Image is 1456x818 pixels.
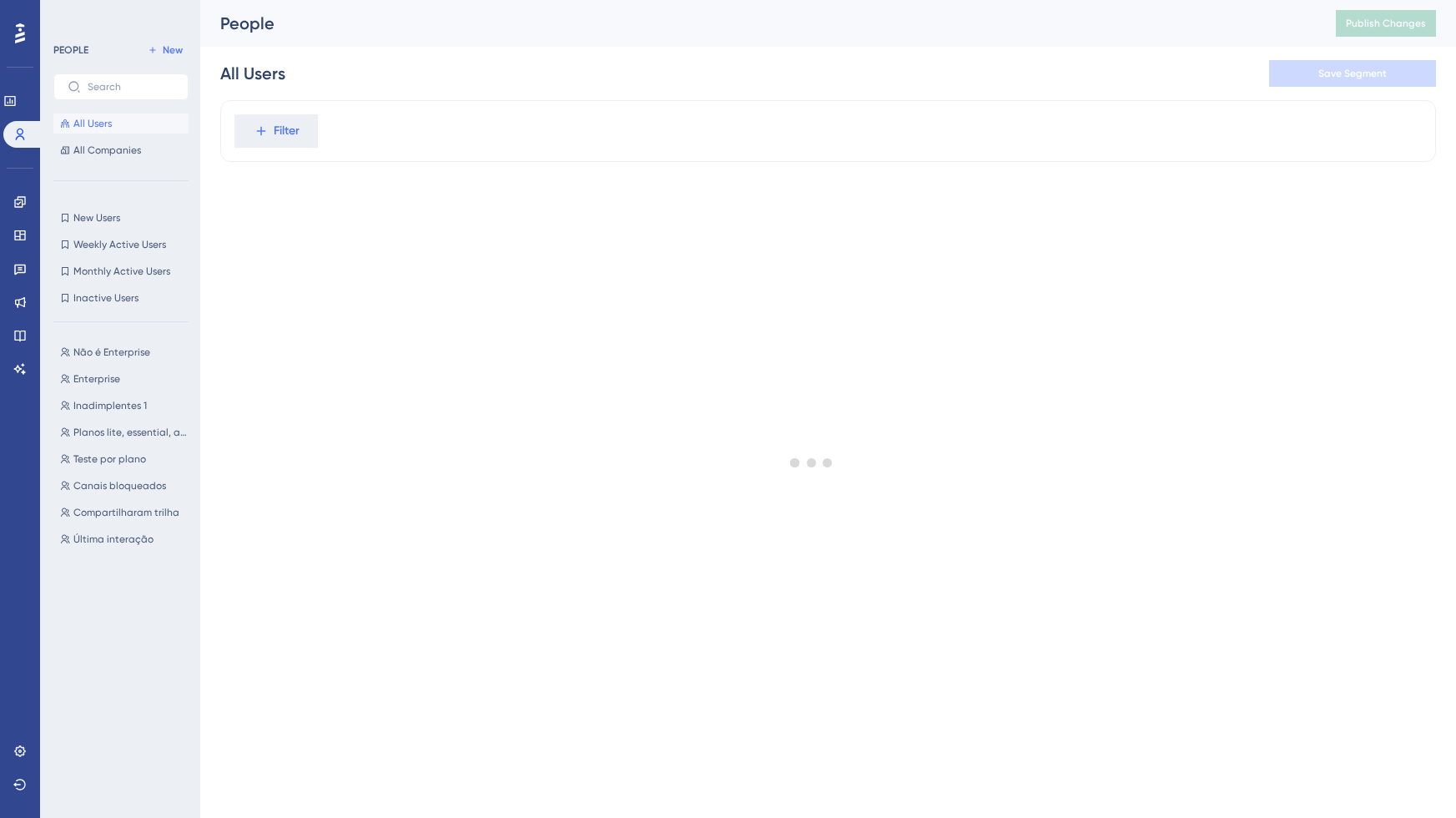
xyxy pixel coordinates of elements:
[53,208,189,228] button: New Users
[73,506,179,519] span: Compartilharam trilha
[73,211,120,225] span: New Users
[1318,67,1387,80] span: Save Segment
[142,40,189,60] button: New
[88,81,174,93] input: Search
[73,372,120,386] span: Enterprise
[53,476,199,496] button: Canais bloqueados
[53,114,189,134] button: All Users
[53,369,199,389] button: Enterprise
[53,342,199,362] button: Não é Enterprise
[73,399,147,412] span: Inadimplentes 1
[163,43,183,57] span: New
[53,235,189,255] button: Weekly Active Users
[53,502,199,523] button: Compartilharam trilha
[53,529,199,549] button: Última interação
[1346,17,1426,30] span: Publish Changes
[73,238,166,251] span: Weekly Active Users
[53,140,189,160] button: All Companies
[73,426,192,439] span: Planos lite, essential, advanced
[220,12,1294,35] div: People
[53,422,199,442] button: Planos lite, essential, advanced
[73,117,112,130] span: All Users
[53,288,189,308] button: Inactive Users
[73,291,139,305] span: Inactive Users
[220,62,285,85] div: All Users
[73,346,150,359] span: Não é Enterprise
[53,396,199,416] button: Inadimplentes 1
[1336,10,1436,37] button: Publish Changes
[73,479,166,492] span: Canais bloqueados
[73,533,154,546] span: Última interação
[53,261,189,281] button: Monthly Active Users
[73,144,141,157] span: All Companies
[73,265,170,278] span: Monthly Active Users
[1269,60,1436,87] button: Save Segment
[53,449,199,469] button: Teste por plano
[73,452,146,466] span: Teste por plano
[53,43,88,57] div: PEOPLE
